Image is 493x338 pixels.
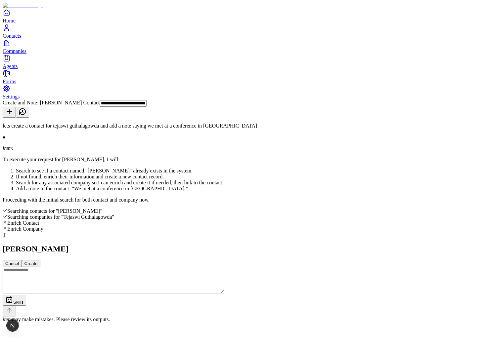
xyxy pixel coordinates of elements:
div: Enrich Company [3,226,490,232]
span: Agents [3,63,18,69]
a: Companies [3,39,490,54]
p: lets create a contact for tejaswi guthalagowda and add a note saying we met at a conference in [G... [3,123,490,129]
i: item: [3,145,14,151]
a: Contacts [3,24,490,39]
div: Searching companies for "Tejaswi Guthalagowda" [3,214,490,220]
div: Enrich Contact [3,220,490,226]
button: Send message [3,306,16,317]
a: Home [3,9,490,23]
span: Settings [3,94,20,99]
div: T [3,232,490,238]
a: Settings [3,85,490,99]
span: Create and Note: [PERSON_NAME] Contact [3,100,100,105]
img: Item Brain Logo [3,3,43,9]
span: Skills [13,300,23,305]
button: Cancel [3,260,22,267]
li: Add a note to the contact: “We met at a conference in [GEOGRAPHIC_DATA].” [16,186,490,192]
li: Search to see if a contact named "[PERSON_NAME]" already exists in the system. [16,168,490,174]
p: Proceeding with the initial search for both contact and company now. [3,197,490,203]
i: item [3,317,12,322]
li: If not found, enrich their information and create a new contact record. [16,174,490,180]
div: may make mistakes. Please review its outputs. [3,317,490,322]
a: Agents [3,54,490,69]
span: Companies [3,48,26,54]
h2: [PERSON_NAME] [3,244,490,253]
li: Search for any associated company so I can enrich and create it if needed, then link to the contact. [16,180,490,186]
button: Create [22,260,40,267]
div: Searching contacts for "[PERSON_NAME]" [3,208,490,214]
button: View history [16,107,29,118]
button: Skills [3,295,26,306]
p: To execute your request for [PERSON_NAME], I will: [3,157,490,163]
span: Home [3,18,16,23]
button: New conversation [3,107,16,118]
span: Contacts [3,33,21,39]
a: Forms [3,69,490,84]
span: Forms [3,79,16,84]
